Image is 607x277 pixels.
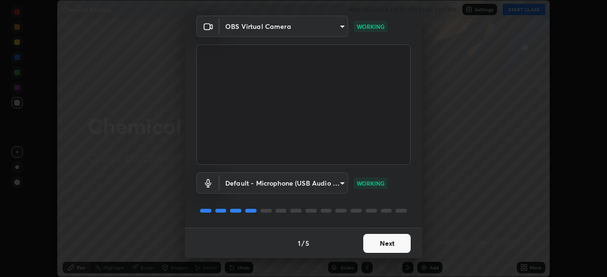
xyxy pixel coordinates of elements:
p: WORKING [357,22,385,31]
p: WORKING [357,179,385,188]
h4: 1 [298,238,301,248]
h4: / [302,238,304,248]
h4: 5 [305,238,309,248]
button: Next [363,234,411,253]
div: OBS Virtual Camera [220,16,348,37]
div: OBS Virtual Camera [220,172,348,194]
